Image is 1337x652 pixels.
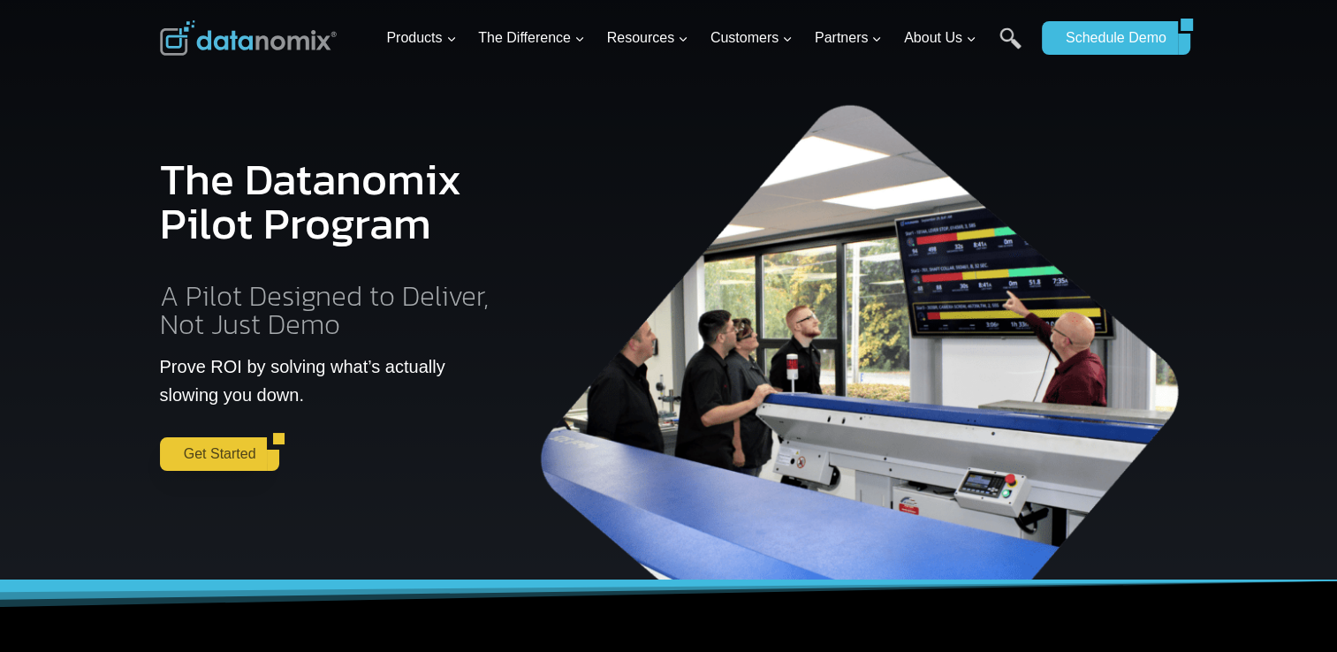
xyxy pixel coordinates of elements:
[160,20,337,56] img: Datanomix
[530,88,1193,580] img: The Datanomix Production Monitoring Pilot Program
[815,27,882,49] span: Partners
[160,437,268,471] a: Get Started
[160,143,502,260] h1: The Datanomix Pilot Program
[160,353,502,409] p: Prove ROI by solving what’s actually slowing you down.
[710,27,793,49] span: Customers
[607,27,688,49] span: Resources
[379,10,1033,67] nav: Primary Navigation
[999,27,1022,67] a: Search
[1042,21,1178,55] a: Schedule Demo
[160,282,502,338] h2: A Pilot Designed to Deliver, Not Just Demo
[478,27,585,49] span: The Difference
[386,27,456,49] span: Products
[904,27,976,49] span: About Us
